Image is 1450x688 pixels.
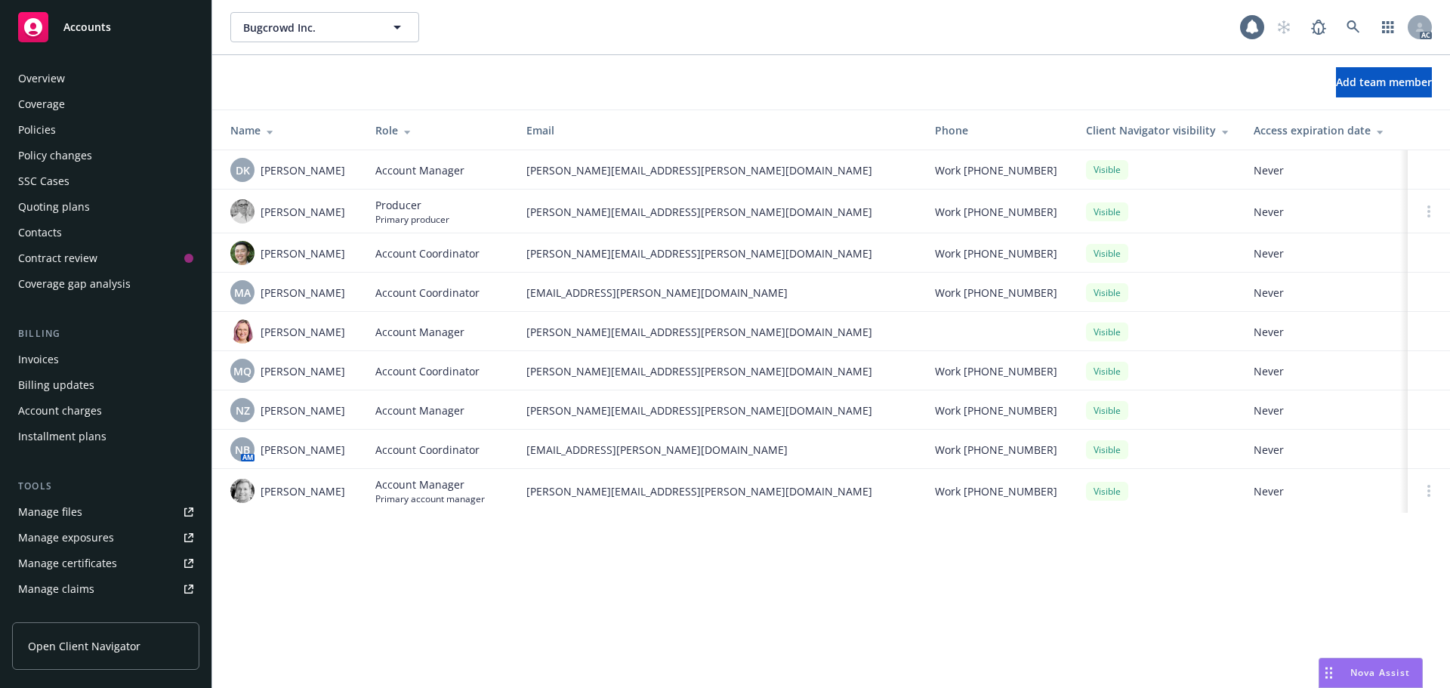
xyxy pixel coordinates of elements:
span: Work [PHONE_NUMBER] [935,442,1057,458]
div: Manage BORs [18,603,89,627]
div: Access expiration date [1254,122,1396,138]
span: Work [PHONE_NUMBER] [935,162,1057,178]
span: Account Coordinator [375,442,480,458]
a: Invoices [12,347,199,372]
span: [PERSON_NAME][EMAIL_ADDRESS][PERSON_NAME][DOMAIN_NAME] [526,324,911,340]
span: Never [1254,363,1396,379]
div: Phone [935,122,1062,138]
div: Name [230,122,351,138]
div: Coverage [18,92,65,116]
a: Manage certificates [12,551,199,575]
span: Account Coordinator [375,245,480,261]
span: Work [PHONE_NUMBER] [935,285,1057,301]
div: Invoices [18,347,59,372]
div: Contacts [18,221,62,245]
div: Visible [1086,244,1128,263]
span: Account Manager [375,162,464,178]
div: Visible [1086,401,1128,420]
span: [PERSON_NAME] [261,245,345,261]
span: [PERSON_NAME] [261,483,345,499]
div: Drag to move [1319,659,1338,687]
a: Contacts [12,221,199,245]
span: [PERSON_NAME][EMAIL_ADDRESS][PERSON_NAME][DOMAIN_NAME] [526,204,911,220]
span: MA [234,285,251,301]
span: Account Manager [375,324,464,340]
a: Coverage gap analysis [12,272,199,296]
span: DK [236,162,250,178]
span: Never [1254,285,1396,301]
div: Billing [12,326,199,341]
div: Visible [1086,440,1128,459]
div: Billing updates [18,373,94,397]
span: [PERSON_NAME] [261,204,345,220]
span: [PERSON_NAME] [261,403,345,418]
a: Manage files [12,500,199,524]
span: NB [235,442,250,458]
a: Manage exposures [12,526,199,550]
a: Billing updates [12,373,199,397]
span: Work [PHONE_NUMBER] [935,204,1057,220]
img: photo [230,199,255,224]
span: [PERSON_NAME][EMAIL_ADDRESS][PERSON_NAME][DOMAIN_NAME] [526,162,911,178]
a: Policies [12,118,199,142]
span: [EMAIL_ADDRESS][PERSON_NAME][DOMAIN_NAME] [526,285,911,301]
div: Quoting plans [18,195,90,219]
div: Installment plans [18,424,106,449]
a: Manage claims [12,577,199,601]
span: [PERSON_NAME] [261,363,345,379]
div: Overview [18,66,65,91]
a: Installment plans [12,424,199,449]
div: Manage claims [18,577,94,601]
div: Policies [18,118,56,142]
a: Quoting plans [12,195,199,219]
div: Tools [12,479,199,494]
span: Work [PHONE_NUMBER] [935,483,1057,499]
span: Never [1254,245,1396,261]
span: Never [1254,403,1396,418]
div: Manage certificates [18,551,117,575]
span: Primary producer [375,213,449,226]
div: Visible [1086,283,1128,302]
span: Account Coordinator [375,285,480,301]
span: Open Client Navigator [28,638,140,654]
a: Search [1338,12,1368,42]
div: Visible [1086,362,1128,381]
span: [PERSON_NAME] [261,285,345,301]
div: Role [375,122,502,138]
span: [PERSON_NAME] [261,162,345,178]
a: Manage BORs [12,603,199,627]
span: Producer [375,197,449,213]
button: Add team member [1336,67,1432,97]
span: [PERSON_NAME][EMAIL_ADDRESS][PERSON_NAME][DOMAIN_NAME] [526,245,911,261]
span: Never [1254,162,1396,178]
a: Coverage [12,92,199,116]
div: SSC Cases [18,169,69,193]
span: Account Coordinator [375,363,480,379]
span: [PERSON_NAME] [261,442,345,458]
div: Coverage gap analysis [18,272,131,296]
img: photo [230,241,255,265]
span: Work [PHONE_NUMBER] [935,245,1057,261]
span: Work [PHONE_NUMBER] [935,363,1057,379]
span: NZ [236,403,250,418]
a: Overview [12,66,199,91]
div: Account charges [18,399,102,423]
div: Visible [1086,160,1128,179]
span: [PERSON_NAME][EMAIL_ADDRESS][PERSON_NAME][DOMAIN_NAME] [526,363,911,379]
a: Report a Bug [1303,12,1334,42]
span: [PERSON_NAME][EMAIL_ADDRESS][PERSON_NAME][DOMAIN_NAME] [526,403,911,418]
div: Policy changes [18,143,92,168]
span: Accounts [63,21,111,33]
span: Add team member [1336,75,1432,89]
span: Bugcrowd Inc. [243,20,374,35]
span: Never [1254,204,1396,220]
a: Account charges [12,399,199,423]
div: Visible [1086,322,1128,341]
button: Bugcrowd Inc. [230,12,419,42]
span: [EMAIL_ADDRESS][PERSON_NAME][DOMAIN_NAME] [526,442,911,458]
a: SSC Cases [12,169,199,193]
span: [PERSON_NAME] [261,324,345,340]
button: Nova Assist [1319,658,1423,688]
span: MQ [233,363,251,379]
